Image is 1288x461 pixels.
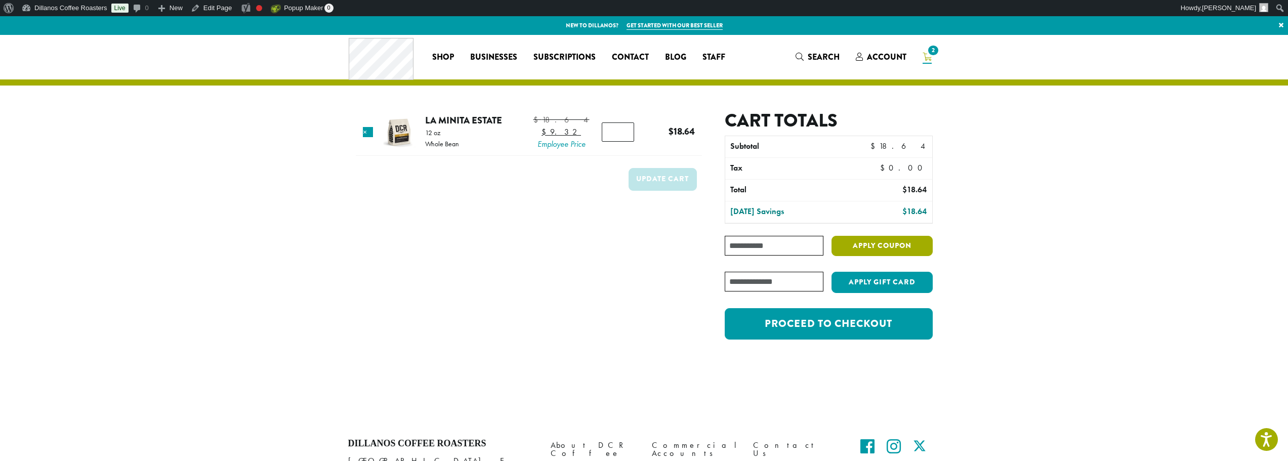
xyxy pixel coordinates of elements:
[725,136,849,157] th: Subtotal
[669,124,674,138] span: $
[867,51,906,63] span: Account
[533,114,542,125] span: $
[880,162,889,173] span: $
[926,44,940,57] span: 2
[324,4,334,13] span: 0
[542,127,581,137] bdi: 9.32
[725,158,871,179] th: Tax
[383,116,416,149] img: La Minita Estate
[652,438,738,460] a: Commercial Accounts
[425,113,502,127] a: La Minita Estate
[669,124,695,138] bdi: 18.64
[832,236,933,257] button: Apply coupon
[725,201,849,223] th: [DATE] Savings
[870,141,879,151] span: $
[542,127,550,137] span: $
[902,206,907,217] span: $
[725,180,849,201] th: Total
[612,51,649,64] span: Contact
[629,168,697,191] button: Update cart
[880,162,927,173] bdi: 0.00
[551,438,637,460] a: About DCR Coffee
[111,4,129,13] a: Live
[533,138,590,150] span: Employee Price
[902,184,907,195] span: $
[725,110,932,132] h2: Cart totals
[808,51,840,63] span: Search
[256,5,262,11] div: Focus keyphrase not set
[424,49,462,65] a: Shop
[702,51,725,64] span: Staff
[870,141,927,151] bdi: 18.64
[363,127,373,137] a: Remove this item
[1202,4,1256,12] span: [PERSON_NAME]
[348,438,535,449] h4: Dillanos Coffee Roasters
[533,114,590,125] bdi: 18.64
[533,51,596,64] span: Subscriptions
[665,51,686,64] span: Blog
[1274,16,1288,34] a: ×
[470,51,517,64] span: Businesses
[902,184,927,195] bdi: 18.64
[832,272,933,293] button: Apply Gift Card
[694,49,733,65] a: Staff
[602,122,634,142] input: Product quantity
[627,21,723,30] a: Get started with our best seller
[902,206,927,217] bdi: 18.64
[425,129,459,136] p: 12 oz
[432,51,454,64] span: Shop
[787,49,848,65] a: Search
[725,308,932,340] a: Proceed to checkout
[425,140,459,147] p: Whole Bean
[753,438,839,460] a: Contact Us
